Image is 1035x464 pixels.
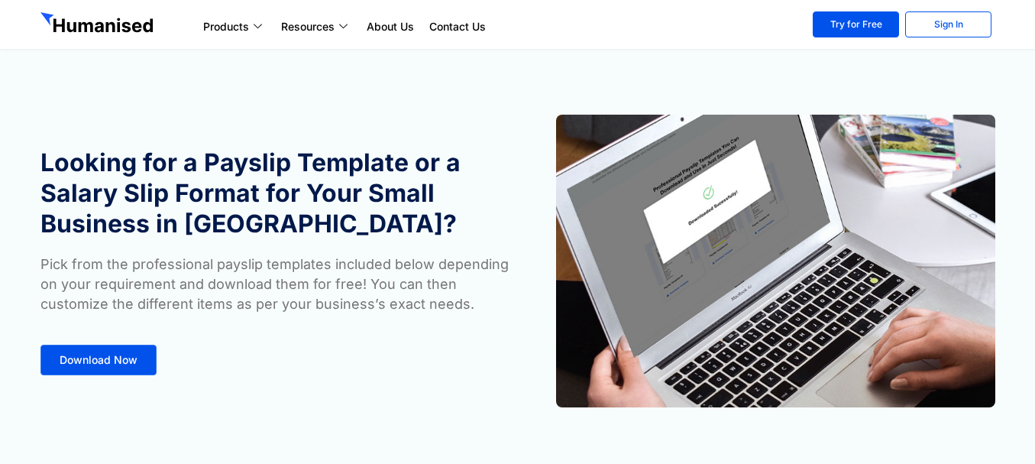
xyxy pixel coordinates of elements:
span: Download Now [60,355,137,365]
a: About Us [359,18,422,36]
a: Resources [273,18,359,36]
img: GetHumanised Logo [40,12,157,37]
a: Contact Us [422,18,493,36]
a: Products [196,18,273,36]
a: Download Now [40,345,157,375]
a: Try for Free [813,11,899,37]
a: Sign In [905,11,991,37]
h1: Looking for a Payslip Template or a Salary Slip Format for Your Small Business in [GEOGRAPHIC_DATA]? [40,148,510,239]
p: Pick from the professional payslip templates included below depending on your requirement and dow... [40,255,510,314]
